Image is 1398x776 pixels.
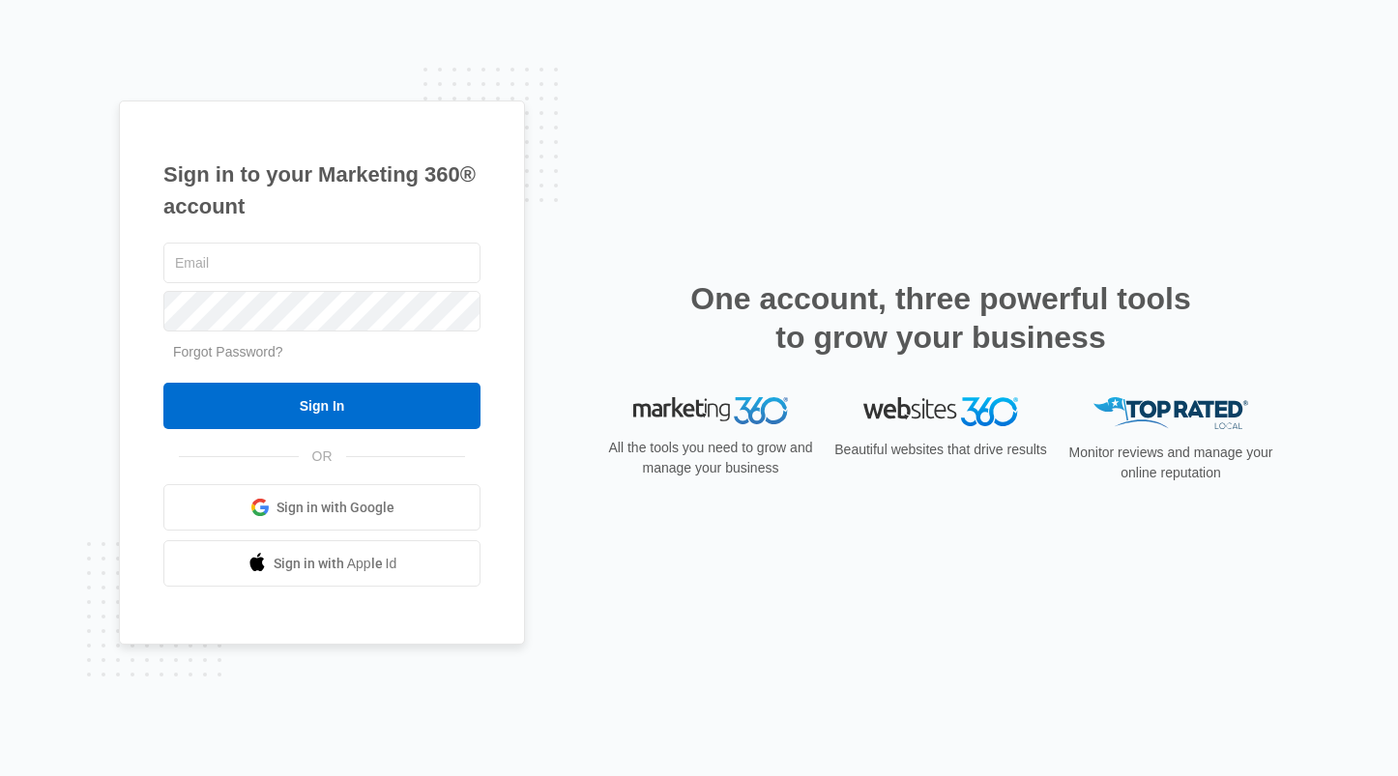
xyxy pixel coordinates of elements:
[163,243,481,283] input: Email
[163,484,481,531] a: Sign in with Google
[163,158,481,222] h1: Sign in to your Marketing 360® account
[863,397,1018,425] img: Websites 360
[633,397,788,424] img: Marketing 360
[1063,443,1279,483] p: Monitor reviews and manage your online reputation
[602,438,819,478] p: All the tools you need to grow and manage your business
[1093,397,1248,429] img: Top Rated Local
[163,383,481,429] input: Sign In
[832,440,1049,460] p: Beautiful websites that drive results
[299,446,346,467] span: OR
[274,554,397,574] span: Sign in with Apple Id
[277,498,394,518] span: Sign in with Google
[684,279,1197,357] h2: One account, three powerful tools to grow your business
[163,540,481,587] a: Sign in with Apple Id
[173,344,283,359] a: Forgot Password?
